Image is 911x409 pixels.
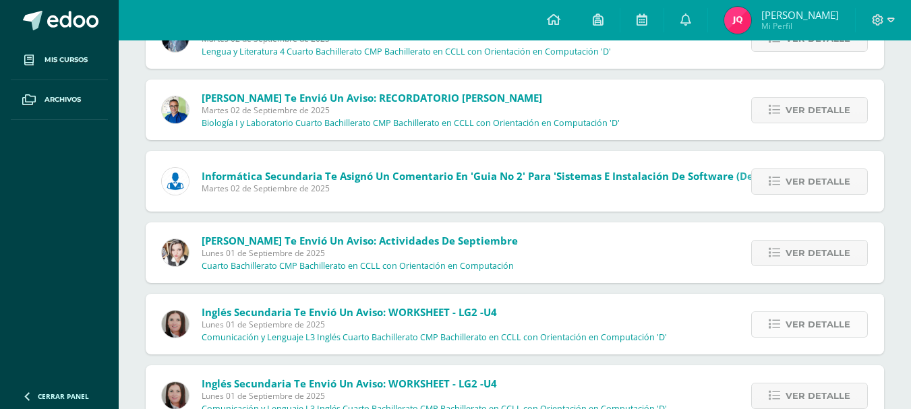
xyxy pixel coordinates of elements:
[162,168,189,195] img: 6ed6846fa57649245178fca9fc9a58dd.png
[724,7,751,34] img: e0e66dc41bed1d9faadf7dd390b36e2d.png
[45,94,81,105] span: Archivos
[202,234,518,247] span: [PERSON_NAME] te envió un aviso: Actividades de Septiembre
[786,169,850,194] span: Ver detalle
[38,391,89,401] span: Cerrar panel
[202,332,667,343] p: Comunicación y Lenguaje L3 Inglés Cuarto Bachillerato CMP Bachillerato en CCLL con Orientación en...
[162,382,189,409] img: 8af0450cf43d44e38c4a1497329761f3.png
[761,20,839,32] span: Mi Perfil
[202,169,863,183] span: Informática Secundaria te asignó un comentario en 'Guia No 2' para 'Sistemas e Instalación de Sof...
[202,91,542,104] span: [PERSON_NAME] te envió un aviso: RECORDATORIO [PERSON_NAME]
[786,241,850,265] span: Ver detalle
[202,319,667,330] span: Lunes 01 de Septiembre de 2025
[202,104,620,116] span: Martes 02 de Septiembre de 2025
[786,98,850,123] span: Ver detalle
[761,8,839,22] span: [PERSON_NAME]
[786,383,850,408] span: Ver detalle
[202,247,518,259] span: Lunes 01 de Septiembre de 2025
[162,96,189,123] img: 692ded2a22070436d299c26f70cfa591.png
[202,261,514,272] p: Cuarto Bachillerato CMP Bachillerato en CCLL con Orientación en Computación
[45,55,88,65] span: Mis cursos
[11,80,108,120] a: Archivos
[162,311,189,338] img: 8af0450cf43d44e38c4a1497329761f3.png
[202,118,620,129] p: Biología I y Laboratorio Cuarto Bachillerato CMP Bachillerato en CCLL con Orientación en Computac...
[202,377,497,390] span: Inglés Secundaria te envió un aviso: WORKSHEET - LG2 -U4
[202,46,611,57] p: Lengua y Literatura 4 Cuarto Bachillerato CMP Bachillerato en CCLL con Orientación en Computación...
[786,312,850,337] span: Ver detalle
[202,305,497,319] span: Inglés Secundaria te envió un aviso: WORKSHEET - LG2 -U4
[162,239,189,266] img: 136ff738f0afb2d832eeafc9199160d8.png
[11,40,108,80] a: Mis cursos
[202,183,863,194] span: Martes 02 de Septiembre de 2025
[202,390,667,402] span: Lunes 01 de Septiembre de 2025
